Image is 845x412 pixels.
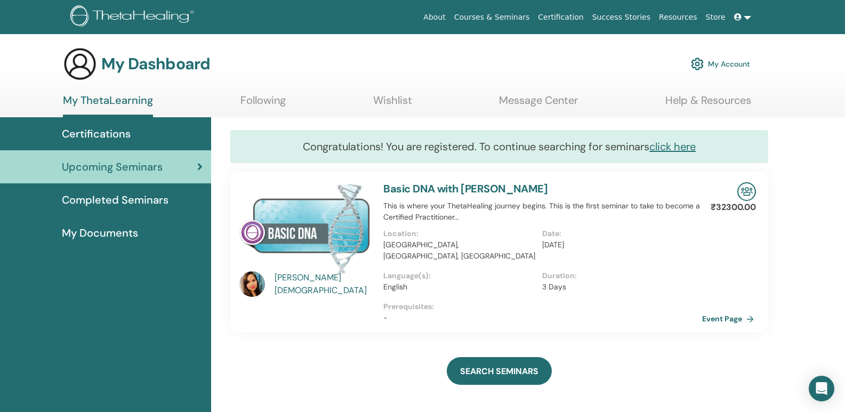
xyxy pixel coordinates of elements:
a: Following [240,94,286,115]
div: Congratulations! You are registered. To continue searching for seminars [230,130,768,163]
a: Message Center [499,94,578,115]
p: Date : [542,228,694,239]
a: About [419,7,449,27]
a: [PERSON_NAME] [DEMOGRAPHIC_DATA] [275,271,373,297]
img: generic-user-icon.jpg [63,47,97,81]
p: 3 Days [542,281,694,293]
img: cog.svg [691,55,704,73]
p: [DATE] [542,239,694,251]
a: Event Page [702,311,758,327]
a: My Account [691,52,750,76]
span: Completed Seminars [62,192,168,208]
a: Courses & Seminars [450,7,534,27]
img: logo.png [70,5,198,29]
span: Upcoming Seminars [62,159,163,175]
a: Basic DNA with [PERSON_NAME] [383,182,548,196]
a: SEARCH SEMINARS [447,357,552,385]
a: Success Stories [588,7,655,27]
div: Open Intercom Messenger [809,376,834,401]
img: In-Person Seminar [737,182,756,201]
p: - [383,312,701,324]
p: [GEOGRAPHIC_DATA], [GEOGRAPHIC_DATA], [GEOGRAPHIC_DATA] [383,239,535,262]
p: This is where your ThetaHealing journey begins. This is the first seminar to take to become a Cer... [383,200,701,223]
a: Store [702,7,730,27]
a: Wishlist [373,94,412,115]
a: My ThetaLearning [63,94,153,117]
p: ₹32300.00 [711,201,756,214]
a: Certification [534,7,588,27]
p: Location : [383,228,535,239]
p: Duration : [542,270,694,281]
a: click here [649,140,696,154]
span: SEARCH SEMINARS [460,366,538,377]
p: Language(s) : [383,270,535,281]
a: Resources [655,7,702,27]
img: default.jpg [239,271,265,297]
a: Help & Resources [665,94,751,115]
p: Prerequisites : [383,301,701,312]
img: Basic DNA [239,182,371,274]
h3: My Dashboard [101,54,210,74]
span: My Documents [62,225,138,241]
p: English [383,281,535,293]
span: Certifications [62,126,131,142]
